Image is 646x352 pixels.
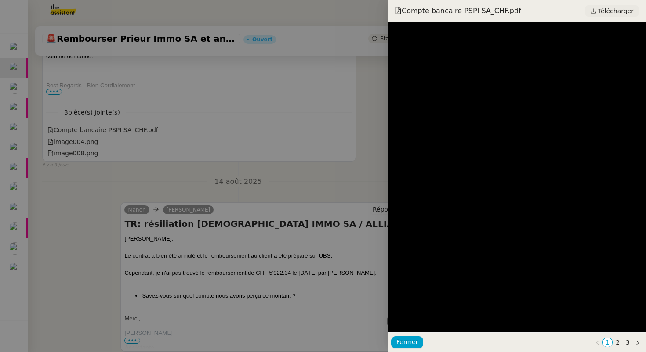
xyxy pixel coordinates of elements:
button: Fermer [391,336,423,348]
span: Compte bancaire PSPI SA_CHF.pdf [395,6,521,16]
li: 2 [613,338,623,347]
a: 3 [623,338,632,347]
span: Fermer [396,337,418,347]
li: 1 [602,338,613,347]
span: Télécharger [598,5,634,17]
button: Page précédente [593,338,602,347]
a: Télécharger [585,5,639,17]
button: Page suivante [633,338,642,347]
a: 2 [613,338,622,347]
li: 3 [623,338,633,347]
a: 1 [603,338,612,347]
